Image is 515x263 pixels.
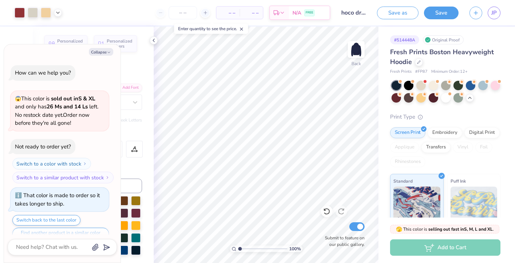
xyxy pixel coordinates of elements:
[424,7,459,19] button: Save
[393,177,413,185] span: Standard
[321,235,365,248] label: Submit to feature on our public gallery.
[390,35,419,44] div: # 514448A
[244,9,259,17] span: – –
[390,142,419,153] div: Applique
[15,95,98,127] span: This color is and only has left . No restock date yet. Order now before they're all gone!
[396,226,494,232] span: This color is .
[423,35,464,44] div: Original Proof
[107,39,133,49] span: Personalized Numbers
[47,103,88,110] strong: 26 Ms and 14 Ls
[174,24,248,34] div: Enter quantity to see the price.
[57,39,83,49] span: Personalized Names
[336,5,371,20] input: Untitled Design
[428,127,462,138] div: Embroidery
[349,42,363,57] img: Back
[451,187,498,223] img: Puff Ink
[351,60,361,67] div: Back
[396,226,402,233] span: 🫣
[12,158,91,170] button: Switch to a color with stock
[390,69,412,75] span: Fresh Prints
[453,142,473,153] div: Vinyl
[15,95,21,102] span: 😱
[390,127,425,138] div: Screen Print
[15,192,100,207] div: That color is made to order so it takes longer to ship.
[431,69,468,75] span: Minimum Order: 12 +
[428,226,493,232] strong: selling out fast in S, M, L and XL
[51,95,95,102] strong: sold out in S & XL
[393,187,440,223] img: Standard
[306,10,313,15] span: FREE
[464,127,500,138] div: Digital Print
[390,156,425,167] div: Rhinestones
[12,228,109,244] button: Find another product in a similar color that ships faster
[12,172,114,183] button: Switch to a similar product with stock
[15,69,71,76] div: How can we help you?
[292,9,301,17] span: N/A
[491,9,497,17] span: JP
[390,48,494,66] span: Fresh Prints Boston Heavyweight Hoodie
[113,84,142,92] div: Add Font
[475,142,492,153] div: Foil
[12,215,80,226] button: Switch back to the last color
[421,142,451,153] div: Transfers
[169,6,197,19] input: – –
[15,143,71,150] div: Not ready to order yet?
[488,7,500,19] a: JP
[89,48,113,56] button: Collapse
[105,175,110,180] img: Switch to a similar product with stock
[221,9,235,17] span: – –
[415,69,428,75] span: # FP87
[83,162,87,166] img: Switch to a color with stock
[289,246,301,252] span: 100 %
[451,177,466,185] span: Puff Ink
[390,113,500,121] div: Print Type
[377,7,418,19] button: Save as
